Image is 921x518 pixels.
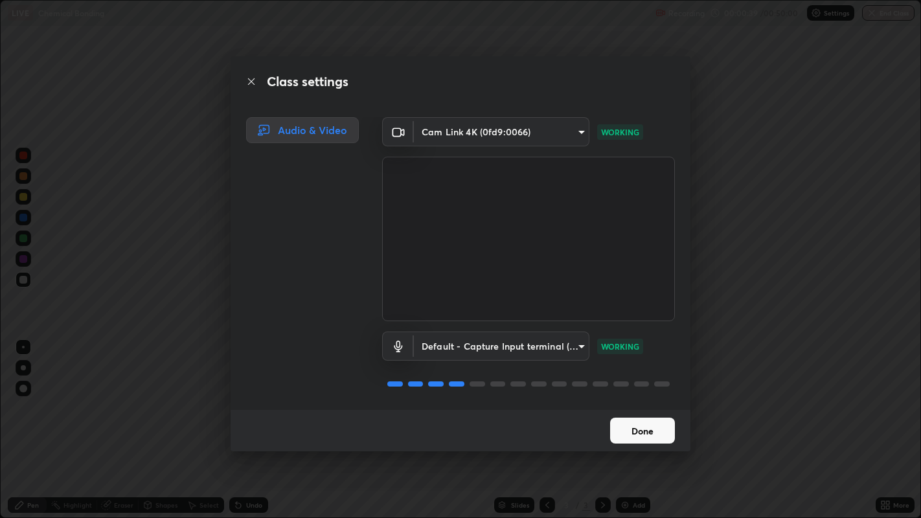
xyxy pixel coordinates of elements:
[246,117,359,143] div: Audio & Video
[414,117,589,146] div: Cam Link 4K (0fd9:0066)
[267,72,348,91] h2: Class settings
[414,332,589,361] div: Cam Link 4K (0fd9:0066)
[610,418,675,444] button: Done
[601,341,639,352] p: WORKING
[601,126,639,138] p: WORKING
